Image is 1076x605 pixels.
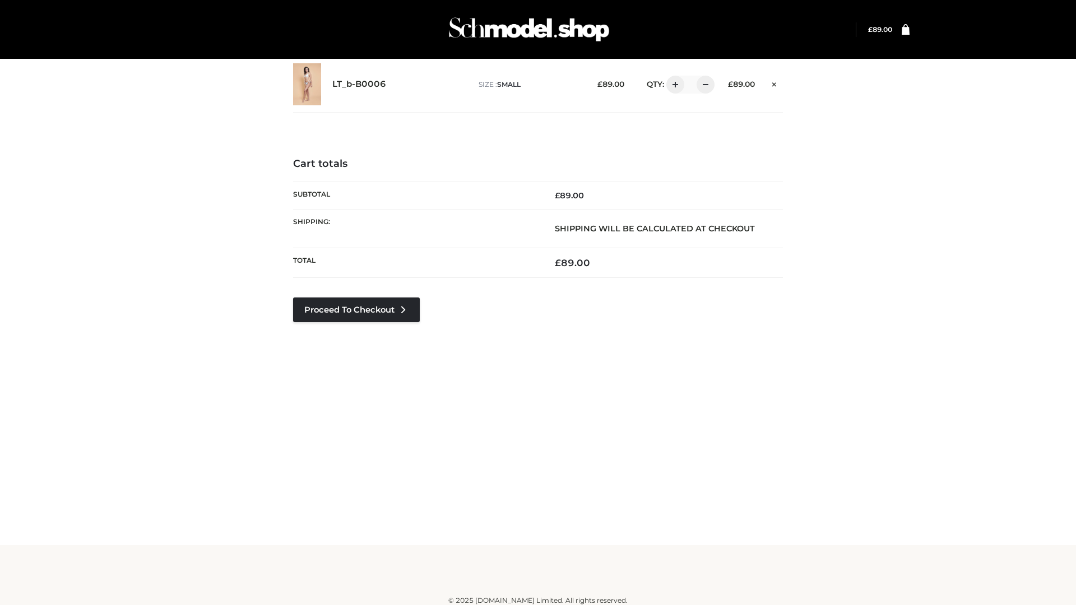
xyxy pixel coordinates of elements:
[597,80,624,89] bdi: 89.00
[868,25,892,34] a: £89.00
[293,158,783,170] h4: Cart totals
[293,297,420,322] a: Proceed to Checkout
[555,224,755,234] strong: Shipping will be calculated at checkout
[728,80,733,89] span: £
[293,248,538,278] th: Total
[497,80,521,89] span: SMALL
[555,257,561,268] span: £
[293,182,538,209] th: Subtotal
[555,190,584,201] bdi: 89.00
[293,209,538,248] th: Shipping:
[332,79,386,90] a: LT_b-B0006
[597,80,602,89] span: £
[555,257,590,268] bdi: 89.00
[868,25,892,34] bdi: 89.00
[445,7,613,52] img: Schmodel Admin 964
[868,25,873,34] span: £
[766,76,783,90] a: Remove this item
[728,80,755,89] bdi: 89.00
[555,190,560,201] span: £
[479,80,580,90] p: size :
[293,63,321,105] img: LT_b-B0006 - SMALL
[636,76,711,94] div: QTY:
